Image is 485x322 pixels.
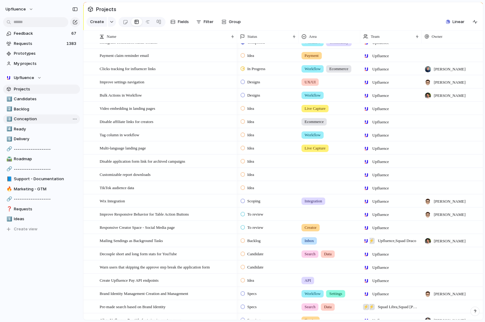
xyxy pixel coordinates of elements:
span: Live Capture [304,105,325,112]
span: Creator [304,225,316,231]
span: Idea [247,53,254,59]
span: Specs [247,291,256,297]
span: To review [247,225,263,231]
span: Inbox [304,238,314,244]
span: Create Upfluence Pay API endpoints [100,276,158,284]
a: ❓Requests [3,205,80,214]
button: Filter [194,17,216,27]
span: Idea [247,105,254,112]
span: Clicks tracking for influencer links [100,65,156,72]
span: Upfluence [372,66,389,72]
span: Idea [247,185,254,191]
a: Feedback67 [3,29,80,38]
div: 1️⃣Ideas [3,214,80,224]
span: Create view [14,226,38,232]
span: Roadmap [14,156,78,162]
span: API [304,277,311,284]
span: Create [90,19,104,25]
div: 1️⃣ [6,216,11,223]
a: 🔗-------------------- [3,194,80,204]
span: Name [107,34,116,40]
span: [PERSON_NAME] [434,238,465,244]
div: 🛣️ [6,156,11,163]
span: Upfluence [372,264,389,271]
span: Backlog [14,106,78,112]
span: Pre-made search based on Brand Identity [100,303,165,310]
button: 1️⃣ [6,216,12,222]
a: 🔗-------------------- [3,165,80,174]
a: 5️⃣Delivery [3,134,80,144]
span: Disable application form link for archived campaigns [100,157,185,165]
button: Group [218,17,244,27]
span: Integration [304,198,322,204]
a: 📘Support - Documentation [3,174,80,184]
button: Upfluence [3,73,80,82]
span: Wix Integration [100,197,125,204]
span: Designs [247,92,260,98]
span: Bulk Actions in Workflow [100,91,142,98]
span: Idea [247,132,254,138]
span: UX/UI [304,79,316,85]
span: Mailing Sendings as Background Tasks [100,237,163,244]
button: Create [86,17,107,27]
button: 2️⃣ [6,106,12,112]
span: Support - Documentation [14,176,78,182]
span: Upfluence [372,53,389,59]
div: 🔗-------------------- [3,145,80,154]
span: Upfluence [372,225,389,231]
span: Live Capture [304,145,325,151]
span: -------------------- [14,196,78,202]
a: 1️⃣Candidates [3,94,80,104]
span: Responsive Creator Space - Social Media page [100,224,175,231]
div: 3️⃣ [6,116,11,123]
span: Decouple short and long form stats for YouTube [100,250,177,257]
span: [PERSON_NAME] [434,198,465,205]
span: Backlog [247,238,260,244]
span: Settings [329,291,342,297]
span: Prototypes [14,50,78,57]
span: Payment [304,53,319,59]
span: -------------------- [14,166,78,172]
span: Workflow [304,66,320,72]
span: Marketing - GTM [14,186,78,192]
span: Group [229,19,241,25]
span: Owner [431,34,442,40]
span: Upfluence [372,278,389,284]
span: Conception [14,116,78,122]
div: ⚡ [363,304,369,310]
a: 4️⃣Ready [3,125,80,134]
button: 🔗 [6,166,12,172]
span: Multi-language landing page [100,144,146,151]
span: [PERSON_NAME] [434,212,465,218]
button: Fields [168,17,191,27]
button: Linear [443,17,467,26]
span: Upfluence [372,119,389,125]
button: 1️⃣ [6,96,12,102]
span: Upfluence [372,172,389,178]
button: 5️⃣ [6,136,12,142]
span: Requests [14,41,65,47]
span: Workflow [304,132,320,138]
div: 2️⃣Backlog [3,105,80,114]
span: Upfluence [372,251,389,257]
span: Upfluence , Squad Draco [378,238,416,244]
span: Ecommerce [304,119,324,125]
span: Upfluence [372,145,389,152]
span: Search [304,304,315,310]
div: 🔥Marketing - GTM [3,185,80,194]
div: 5️⃣ [6,136,11,143]
div: 📘 [6,176,11,183]
span: Status [247,34,257,40]
span: -------------------- [14,146,78,152]
div: 🔗 [6,196,11,203]
a: 3️⃣Conception [3,114,80,124]
div: 🛣️Roadmap [3,154,80,164]
span: [PERSON_NAME] [434,79,465,85]
span: Upfluence [372,93,389,99]
span: To review [247,211,263,217]
span: Idea [247,172,254,178]
span: Idea [247,145,254,151]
